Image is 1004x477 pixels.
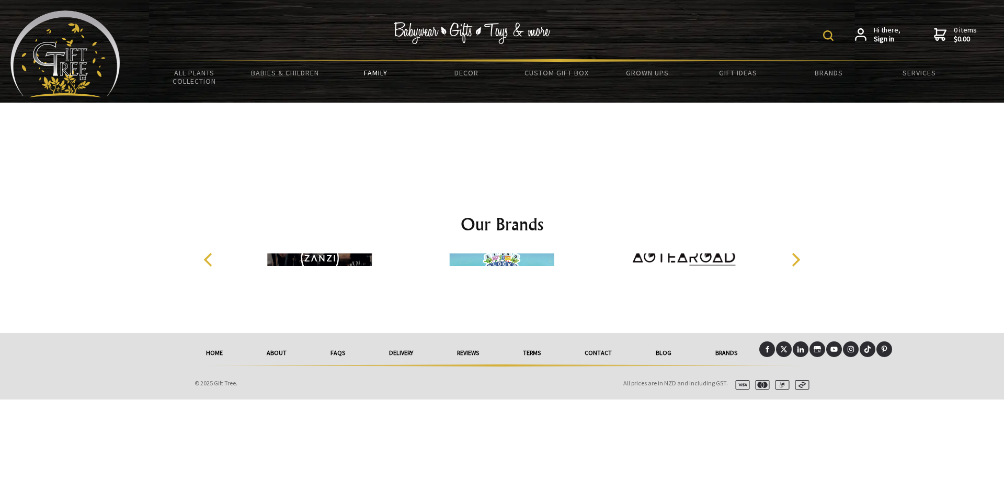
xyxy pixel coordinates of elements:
[192,212,812,237] h2: Our Brands
[783,248,806,271] button: Next
[602,62,693,84] a: Grown Ups
[934,26,977,44] a: 0 items$0.00
[876,341,892,357] a: Pinterest
[776,341,792,357] a: X (Twitter)
[198,248,221,271] button: Previous
[759,341,775,357] a: Facebook
[245,341,309,364] a: About
[330,62,421,84] a: Family
[843,341,859,357] a: Instagram
[693,62,783,84] a: Gift Ideas
[632,219,736,297] img: Aotearoad
[860,341,875,357] a: Tiktok
[731,380,750,390] img: visa.svg
[874,62,965,84] a: Services
[10,10,120,97] img: Babyware - Gifts - Toys and more...
[563,341,634,364] a: Contact
[195,379,237,387] span: © 2025 Gift Tree.
[149,62,239,92] a: All Plants Collection
[954,35,977,44] strong: $0.00
[184,341,245,364] a: Home
[693,341,759,364] a: Brands
[783,62,874,84] a: Brands
[826,341,842,357] a: Youtube
[874,35,900,44] strong: Sign in
[450,219,554,297] img: Alphablocks
[793,341,808,357] a: LinkedIn
[823,30,834,41] img: product search
[511,62,602,84] a: Custom Gift Box
[874,26,900,44] span: Hi there,
[309,341,367,364] a: FAQs
[771,380,790,390] img: paypal.svg
[623,379,728,387] span: All prices are in NZD and including GST.
[435,341,501,364] a: reviews
[393,22,550,44] img: Babywear - Gifts - Toys & more
[268,219,372,297] img: Zanzi
[954,25,977,44] span: 0 items
[791,380,809,390] img: afterpay.svg
[855,26,900,44] a: Hi there,Sign in
[367,341,435,364] a: delivery
[751,380,770,390] img: mastercard.svg
[239,62,330,84] a: Babies & Children
[421,62,511,84] a: Decor
[501,341,563,364] a: Terms
[634,341,693,364] a: Blog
